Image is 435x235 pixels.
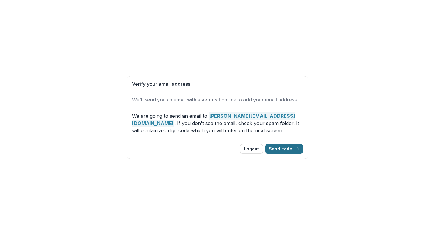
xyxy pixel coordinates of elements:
[132,112,295,127] strong: [PERSON_NAME][EMAIL_ADDRESS][DOMAIN_NAME]
[132,81,303,87] h1: Verify your email address
[132,97,303,103] h2: We'll send you an email with a verification link to add your email address.
[265,144,303,154] button: Send code
[240,144,263,154] button: Logout
[132,112,303,134] p: We are going to send an email to . If you don't see the email, check your spam folder. It will co...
